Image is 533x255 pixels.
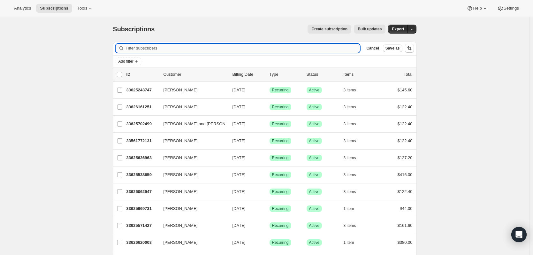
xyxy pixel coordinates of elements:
button: Tools [73,4,97,13]
span: $161.60 [398,223,413,228]
span: [DATE] [232,172,246,177]
div: Open Intercom Messenger [511,227,527,242]
span: Active [309,88,320,93]
span: Add filter [118,59,133,64]
button: 3 items [344,103,363,112]
span: 3 items [344,121,356,127]
span: [PERSON_NAME] and [PERSON_NAME] [164,121,241,127]
span: [DATE] [232,88,246,92]
span: 3 items [344,88,356,93]
span: [DATE] [232,138,246,143]
div: 33626062947[PERSON_NAME][DATE]SuccessRecurringSuccessActive3 items$122.40 [126,187,413,196]
p: 33561772131 [126,138,158,144]
p: 33626161251 [126,104,158,110]
span: Recurring [272,155,289,160]
button: [PERSON_NAME] [160,136,224,146]
div: 33626161251[PERSON_NAME][DATE]SuccessRecurringSuccessActive3 items$122.40 [126,103,413,112]
p: 33625538659 [126,172,158,178]
span: [PERSON_NAME] [164,222,198,229]
span: [PERSON_NAME] [164,155,198,161]
span: $145.60 [398,88,413,92]
button: [PERSON_NAME] [160,204,224,214]
span: [PERSON_NAME] [164,239,198,246]
span: $416.00 [398,172,413,177]
span: Active [309,206,320,211]
span: $380.00 [398,240,413,245]
input: Filter subscribers [126,44,360,53]
span: Recurring [272,206,289,211]
button: 1 item [344,238,361,247]
span: Subscriptions [40,6,68,11]
div: 33625571427[PERSON_NAME][DATE]SuccessRecurringSuccessActive3 items$161.60 [126,221,413,230]
span: Active [309,189,320,194]
button: Subscriptions [36,4,72,13]
p: Total [404,71,412,78]
p: 33625636963 [126,155,158,161]
span: $127.20 [398,155,413,160]
span: 3 items [344,172,356,177]
span: Recurring [272,240,289,245]
div: Type [270,71,301,78]
span: Active [309,172,320,177]
p: Customer [164,71,227,78]
span: Settings [504,6,519,11]
span: Export [392,27,404,32]
span: [DATE] [232,223,246,228]
span: Active [309,155,320,160]
div: Items [344,71,376,78]
div: 33625538659[PERSON_NAME][DATE]SuccessRecurringSuccessActive3 items$416.00 [126,170,413,179]
button: [PERSON_NAME] [160,170,224,180]
span: 1 item [344,206,354,211]
div: 33626620003[PERSON_NAME][DATE]SuccessRecurringSuccessActive1 item$380.00 [126,238,413,247]
button: Save as [383,44,402,52]
button: [PERSON_NAME] [160,102,224,112]
span: $122.40 [398,189,413,194]
button: Bulk updates [354,25,385,34]
button: [PERSON_NAME] [160,187,224,197]
button: Analytics [10,4,35,13]
span: Tools [77,6,87,11]
span: Active [309,138,320,143]
span: [PERSON_NAME] [164,104,198,110]
span: Active [309,240,320,245]
span: Recurring [272,121,289,127]
button: 3 items [344,221,363,230]
span: Save as [385,46,400,51]
button: Export [388,25,408,34]
button: Help [463,4,492,13]
span: Cancel [366,46,379,51]
button: [PERSON_NAME] [160,237,224,248]
button: Sort the results [405,44,414,53]
button: 1 item [344,204,361,213]
button: Settings [493,4,523,13]
span: Recurring [272,88,289,93]
span: [PERSON_NAME] [164,87,198,93]
span: [DATE] [232,104,246,109]
p: 33625669731 [126,205,158,212]
p: Status [307,71,339,78]
span: Create subscription [311,27,347,32]
span: 1 item [344,240,354,245]
button: [PERSON_NAME] [160,85,224,95]
button: 3 items [344,120,363,128]
p: 33625243747 [126,87,158,93]
button: [PERSON_NAME] and [PERSON_NAME] [160,119,224,129]
span: 3 items [344,104,356,110]
p: 33626062947 [126,189,158,195]
span: Active [309,223,320,228]
span: Active [309,104,320,110]
span: 3 items [344,155,356,160]
p: 33626620003 [126,239,158,246]
span: [PERSON_NAME] [164,205,198,212]
span: $122.40 [398,104,413,109]
span: Help [473,6,482,11]
span: Recurring [272,172,289,177]
button: Create subscription [308,25,351,34]
span: Recurring [272,223,289,228]
span: 3 items [344,138,356,143]
span: Bulk updates [358,27,382,32]
span: $44.00 [400,206,413,211]
div: 33561772131[PERSON_NAME][DATE]SuccessRecurringSuccessActive3 items$122.40 [126,136,413,145]
span: [PERSON_NAME] [164,189,198,195]
div: 33625243747[PERSON_NAME][DATE]SuccessRecurringSuccessActive3 items$145.60 [126,86,413,95]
